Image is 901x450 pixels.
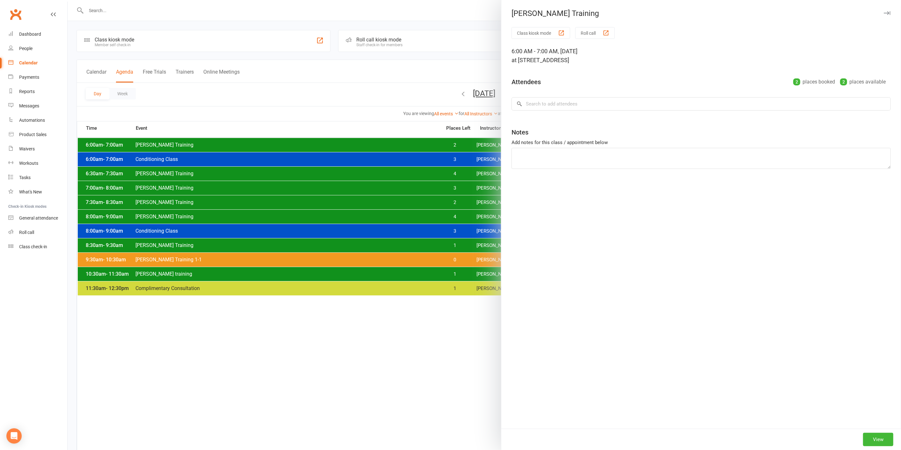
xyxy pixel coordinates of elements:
div: 2 [793,78,800,85]
div: Notes [512,128,528,137]
div: General attendance [19,215,58,221]
div: Product Sales [19,132,47,137]
a: Class kiosk mode [8,240,67,254]
div: Workouts [19,161,38,166]
button: Class kiosk mode [512,27,570,39]
div: Payments [19,75,39,80]
a: Waivers [8,142,67,156]
div: Attendees [512,77,541,86]
div: Calendar [19,60,38,65]
div: Waivers [19,146,35,151]
a: Messages [8,99,67,113]
div: [PERSON_NAME] Training [501,9,901,18]
div: 6:00 AM - 7:00 AM, [DATE] [512,47,891,65]
div: People [19,46,33,51]
div: Class check-in [19,244,47,249]
a: General attendance kiosk mode [8,211,67,225]
a: People [8,41,67,56]
a: Product Sales [8,127,67,142]
a: Roll call [8,225,67,240]
a: Clubworx [8,6,24,22]
div: Roll call [19,230,34,235]
div: places booked [793,77,835,86]
input: Search to add attendees [512,97,891,111]
div: What's New [19,189,42,194]
a: Tasks [8,171,67,185]
div: Messages [19,103,39,108]
a: Reports [8,84,67,99]
div: Dashboard [19,32,41,37]
a: What's New [8,185,67,199]
a: Calendar [8,56,67,70]
button: View [863,433,893,446]
a: Workouts [8,156,67,171]
div: Automations [19,118,45,123]
a: Payments [8,70,67,84]
a: Automations [8,113,67,127]
div: 2 [840,78,847,85]
div: Tasks [19,175,31,180]
span: at [STREET_ADDRESS] [512,57,569,63]
div: Open Intercom Messenger [6,428,22,444]
div: Add notes for this class / appointment below [512,139,891,146]
div: places available [840,77,886,86]
button: Roll call [575,27,615,39]
div: Reports [19,89,35,94]
a: Dashboard [8,27,67,41]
